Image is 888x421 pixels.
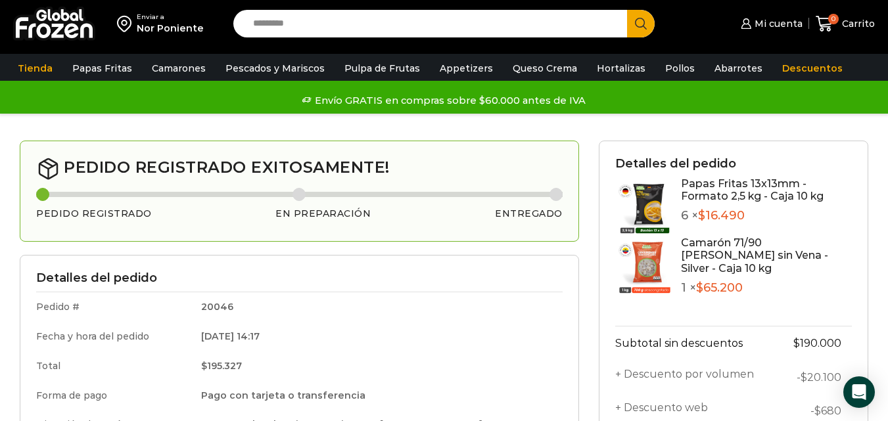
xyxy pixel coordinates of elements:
[659,56,701,81] a: Pollos
[36,381,192,410] td: Forma de pago
[627,10,655,37] button: Search button
[506,56,584,81] a: Queso Crema
[681,281,852,296] p: 1 ×
[137,22,204,35] div: Nor Poniente
[801,371,841,384] bdi: 20.100
[778,361,852,394] td: -
[751,17,803,30] span: Mi cuenta
[681,177,824,202] a: Papas Fritas 13x13mm - Formato 2,5 kg - Caja 10 kg
[201,360,207,372] span: $
[192,381,563,410] td: Pago con tarjeta o transferencia
[36,292,192,322] td: Pedido #
[708,56,769,81] a: Abarrotes
[36,271,563,286] h3: Detalles del pedido
[201,360,242,372] bdi: 195.327
[828,14,839,24] span: 0
[615,157,852,171] h3: Detalles del pedido
[698,208,745,223] bdi: 16.490
[495,208,563,219] h3: Entregado
[219,56,331,81] a: Pescados y Mariscos
[843,376,875,408] div: Open Intercom Messenger
[36,322,192,351] td: Fecha y hora del pedido
[696,280,743,295] bdi: 65.200
[192,322,563,351] td: [DATE] 14:17
[275,208,371,219] h3: En preparación
[145,56,212,81] a: Camarones
[681,236,828,274] a: Camarón 71/90 [PERSON_NAME] sin Vena - Silver - Caja 10 kg
[615,326,778,361] th: Subtotal sin descuentos
[36,157,563,181] h2: Pedido registrado exitosamente!
[681,209,852,223] p: 6 ×
[36,208,152,219] h3: Pedido registrado
[814,405,841,417] bdi: 680
[839,17,875,30] span: Carrito
[11,56,59,81] a: Tienda
[192,292,563,322] td: 20046
[615,361,778,394] th: + Descuento por volumen
[433,56,500,81] a: Appetizers
[776,56,849,81] a: Descuentos
[698,208,705,223] span: $
[338,56,427,81] a: Pulpa de Frutas
[117,12,137,35] img: address-field-icon.svg
[816,9,875,39] a: 0 Carrito
[66,56,139,81] a: Papas Fritas
[737,11,802,37] a: Mi cuenta
[814,405,821,417] span: $
[590,56,652,81] a: Hortalizas
[793,337,841,349] bdi: 190.000
[137,12,204,22] div: Enviar a
[801,371,807,384] span: $
[793,337,800,349] span: $
[36,351,192,381] td: Total
[696,280,703,295] span: $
